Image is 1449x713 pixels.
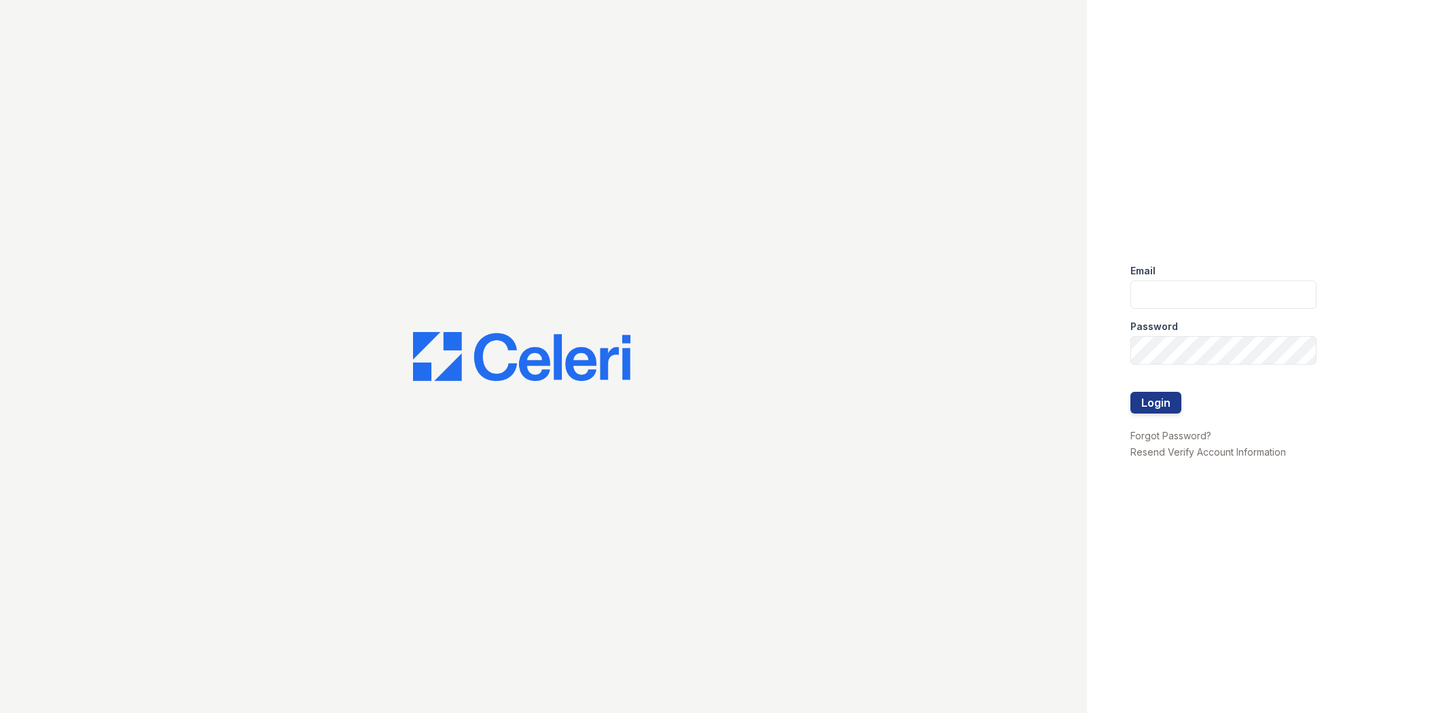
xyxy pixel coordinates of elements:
[1130,320,1178,333] label: Password
[1130,446,1286,458] a: Resend Verify Account Information
[413,332,630,381] img: CE_Logo_Blue-a8612792a0a2168367f1c8372b55b34899dd931a85d93a1a3d3e32e68fde9ad4.png
[1130,430,1211,441] a: Forgot Password?
[1130,264,1156,278] label: Email
[1130,392,1181,414] button: Login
